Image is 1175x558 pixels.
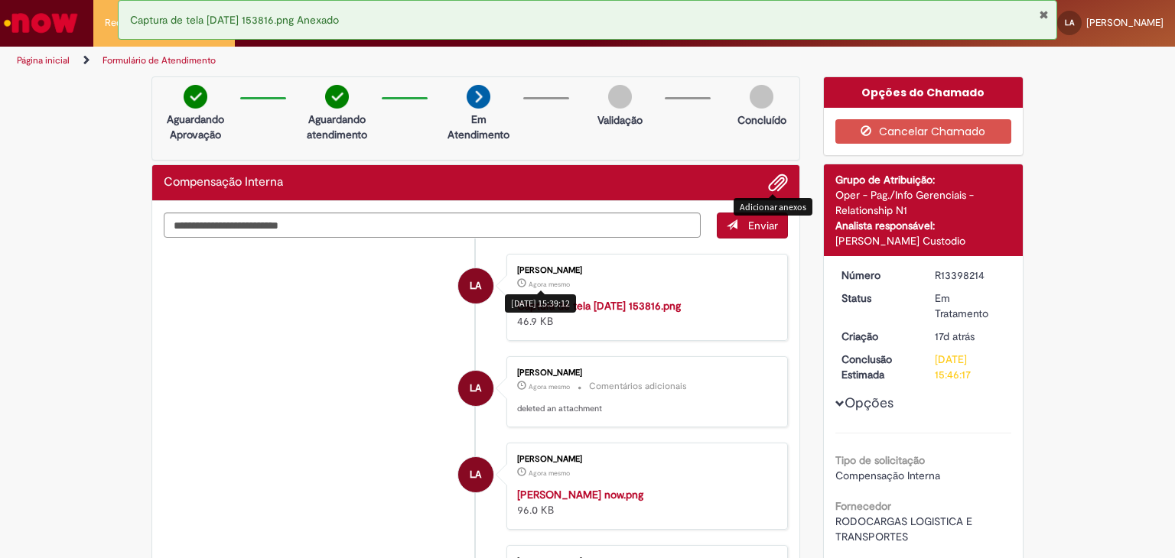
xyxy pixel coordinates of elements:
[529,382,570,391] time: 28/08/2025 15:39:03
[517,368,772,378] div: [PERSON_NAME]
[105,15,158,31] span: Requisições
[300,112,374,142] p: Aguardando atendimento
[737,112,786,128] p: Concluído
[470,456,481,493] span: LA
[325,85,349,109] img: check-circle-green.png
[517,487,772,517] div: 96.0 KB
[458,457,493,492] div: Liliane Arantes
[835,218,1012,233] div: Analista responsável:
[835,172,1012,187] div: Grupo de Atribuição:
[158,112,233,142] p: Aguardando Aprovação
[164,176,283,190] h2: Compensação Interna Histórico de tíquete
[1065,18,1074,28] span: LA
[11,47,772,75] ul: Trilhas de página
[529,469,570,478] time: 28/08/2025 15:38:53
[935,352,1006,382] div: [DATE] 15:46:17
[517,298,772,329] div: 46.9 KB
[835,514,975,543] span: RODOCARGAS LOGISTICA E TRANSPORTES
[835,187,1012,218] div: Oper - Pag./Info Gerenciais - Relationship N1
[935,268,1006,283] div: R13398214
[1039,8,1049,21] button: Fechar Notificação
[935,290,1006,321] div: Em Tratamento
[458,268,493,303] div: Liliane Arantes
[130,13,339,27] span: Captura de tela [DATE] 153816.png Anexado
[589,380,687,393] small: Comentários adicionais
[529,469,570,478] span: Agora mesmo
[1086,16,1164,29] span: [PERSON_NAME]
[835,469,940,482] span: Compensação Interna
[467,85,490,109] img: arrow-next.png
[517,488,643,501] a: [PERSON_NAME] now.png
[517,299,681,313] a: Captura de tela [DATE] 153816.png
[505,294,576,312] div: [DATE] 15:39:12
[529,382,570,391] span: Agora mesmo
[830,268,924,283] dt: Número
[830,290,924,306] dt: Status
[597,112,643,128] p: Validação
[935,329,1006,344] div: 11/08/2025 16:01:05
[529,280,570,289] span: Agora mesmo
[830,352,924,382] dt: Conclusão Estimada
[103,54,216,67] a: Formulário de Atendimento
[517,403,772,415] p: deleted an attachment
[734,198,812,216] div: Adicionar anexos
[470,370,481,407] span: LA
[748,219,778,232] span: Enviar
[441,112,516,142] p: Em Atendimento
[935,329,975,343] span: 17d atrás
[830,329,924,344] dt: Criação
[750,85,773,109] img: img-circle-grey.png
[458,371,493,406] div: Liliane Arantes
[17,54,70,67] a: Página inicial
[2,8,80,38] img: ServiceNow
[184,85,207,109] img: check-circle-green.png
[470,268,481,304] span: LA
[768,173,788,193] button: Adicionar anexos
[835,119,1012,144] button: Cancelar Chamado
[824,77,1024,108] div: Opções do Chamado
[935,329,975,343] time: 11/08/2025 16:01:05
[717,212,788,238] button: Enviar
[517,455,772,464] div: [PERSON_NAME]
[608,85,632,109] img: img-circle-grey.png
[835,233,1012,248] div: [PERSON_NAME] Custodio
[517,266,772,275] div: [PERSON_NAME]
[835,499,891,513] b: Fornecedor
[164,212,701,238] textarea: Digite sua mensagem aqui...
[835,453,925,467] b: Tipo de solicitação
